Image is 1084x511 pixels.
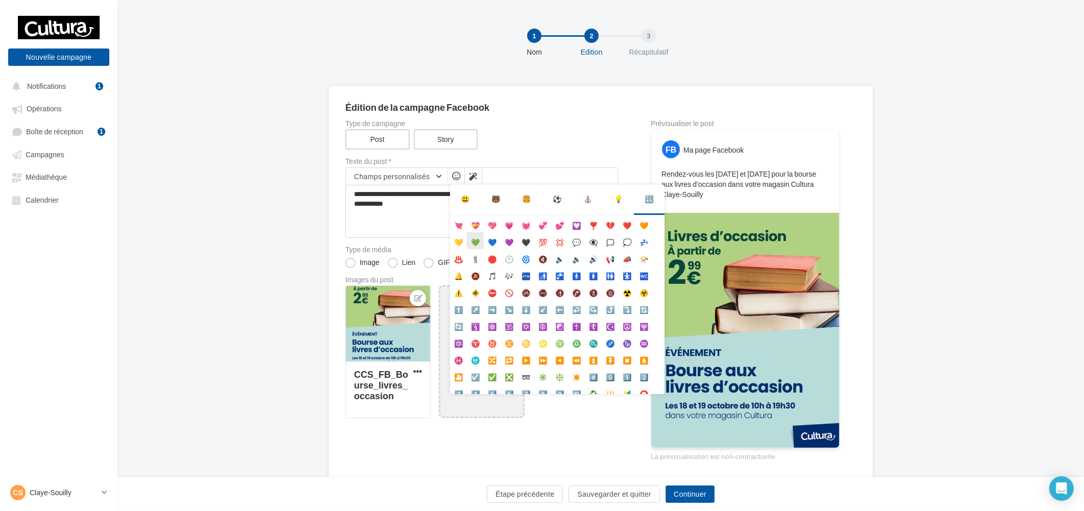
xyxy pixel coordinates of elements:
[619,249,635,266] li: 📣
[585,266,602,283] li: 🚺
[635,249,652,266] li: 📯
[534,333,551,350] li: ♌
[450,249,467,266] li: ♨️
[568,367,585,384] li: ✴️
[602,333,619,350] li: ♐
[30,488,98,498] p: Claye-Souilly
[450,350,467,367] li: ♓
[551,283,568,300] li: 🚯
[584,29,599,43] div: 2
[345,120,618,127] label: Type de campagne
[501,232,517,249] li: 💜
[585,350,602,367] li: ⏫
[345,103,856,112] div: Édition de la campagne Facebook
[27,82,66,90] span: Notifications
[551,333,568,350] li: ♍
[602,232,619,249] li: 🗯️
[501,266,517,283] li: 🎶
[501,384,517,401] li: 6️⃣
[8,48,109,66] button: Nouvelle campagne
[354,369,408,401] div: CCS_FB_Bourse_livres_occasion
[6,77,107,95] button: Notifications 1
[602,350,619,367] li: ⏬
[568,317,585,333] li: ✝️
[619,232,635,249] li: 💭
[461,193,470,205] div: 😃
[484,283,501,300] li: ⛔
[635,317,652,333] li: 🕎
[484,266,501,283] li: 🎵
[517,283,534,300] li: 🚳
[501,317,517,333] li: 🕉️
[484,232,501,249] li: 💙
[602,249,619,266] li: 📢
[602,283,619,300] li: 🔞
[553,193,562,205] div: ⚽
[450,384,467,401] li: 3️⃣
[551,300,568,317] li: ⬅️
[345,129,410,150] label: Post
[602,367,619,384] li: 0️⃣
[6,122,111,141] a: Boîte de réception1
[450,266,467,283] li: 🔔
[534,283,551,300] li: 🚭
[534,367,551,384] li: ✳️
[568,215,585,232] li: 💟
[615,193,623,205] div: 💡
[484,249,501,266] li: 🛑
[559,47,624,57] div: Edition
[619,300,635,317] li: ⤵️
[635,215,652,232] li: 🧡
[484,384,501,401] li: 5️⃣
[345,246,618,253] label: Type de média
[484,350,501,367] li: 🔀
[585,215,602,232] li: ❣️
[619,215,635,232] li: ❤️
[585,300,602,317] li: ↪️
[568,283,585,300] li: 🚱
[517,367,534,384] li: ➿
[619,350,635,367] li: ⏹️
[585,367,602,384] li: #️⃣
[662,169,829,200] p: Rendez-vous les [DATE] et [DATE] pour la bourse aux livres d'occasion dans votre magasin Cultura ...
[467,215,484,232] li: 💝
[619,367,635,384] li: 1️⃣
[602,215,619,232] li: 💔
[585,317,602,333] li: ☦️
[517,350,534,367] li: ▶️
[492,193,501,205] div: 🐻
[467,350,484,367] li: ⛎
[551,215,568,232] li: 💕
[651,448,840,461] div: La prévisualisation est non-contractuelle
[645,193,654,205] div: 🔣
[467,384,484,401] li: 4️⃣
[551,249,568,266] li: 🔈
[619,317,635,333] li: ☮️
[619,283,635,300] li: ☢️
[501,249,517,266] li: 🕛
[584,193,593,205] div: ⛪
[484,300,501,317] li: ➡️
[487,485,563,503] button: Étape précédente
[346,168,447,185] button: Champs personnalisés
[585,249,602,266] li: 🔊
[568,232,585,249] li: 💬
[467,232,484,249] li: 💚
[534,384,551,401] li: 8️⃣
[13,488,22,498] span: CS
[517,317,534,333] li: ✡️
[534,249,551,266] li: 🔇
[450,367,467,384] li: 🎦
[517,300,534,317] li: ⬇️
[467,249,484,266] li: 💈
[517,333,534,350] li: ♋
[517,215,534,232] li: 💓
[6,167,111,186] a: Médiathèque
[501,367,517,384] li: ❎
[450,317,467,333] li: 🔄
[502,47,567,57] div: Nom
[8,483,109,502] a: CS Claye-Souilly
[616,47,681,57] div: Récapitulatif
[467,300,484,317] li: ↗️
[534,266,551,283] li: 🚮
